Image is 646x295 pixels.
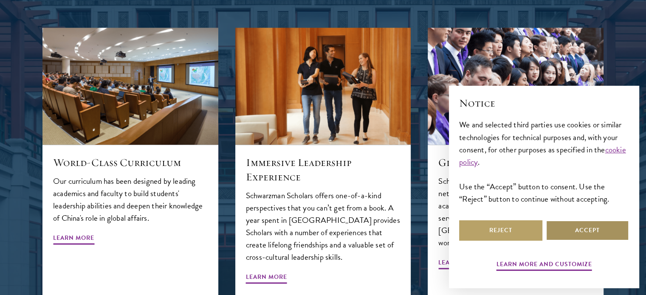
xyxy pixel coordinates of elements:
h5: Global Network [438,155,593,170]
a: cookie policy [459,143,626,168]
h5: Immersive Leadership Experience [246,155,401,184]
span: Learn More [246,272,287,285]
h2: Notice [459,96,629,110]
div: We and selected third parties use cookies or similar technologies for technical purposes and, wit... [459,118,629,205]
h5: World-Class Curriculum [53,155,208,170]
button: Learn more and customize [496,259,592,272]
button: Accept [546,220,629,241]
p: Our curriculum has been designed by leading academics and faculty to build students' leadership a... [53,175,208,224]
button: Reject [459,220,542,241]
p: Schwarzman Scholars offers one-of-a-kind perspectives that you can’t get from a book. A year spen... [246,189,401,263]
span: Learn More [438,257,480,270]
p: Schwarzman Scholars provides an international network of high-caliber global leaders, academics a... [438,175,593,249]
span: Learn More [53,233,94,246]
